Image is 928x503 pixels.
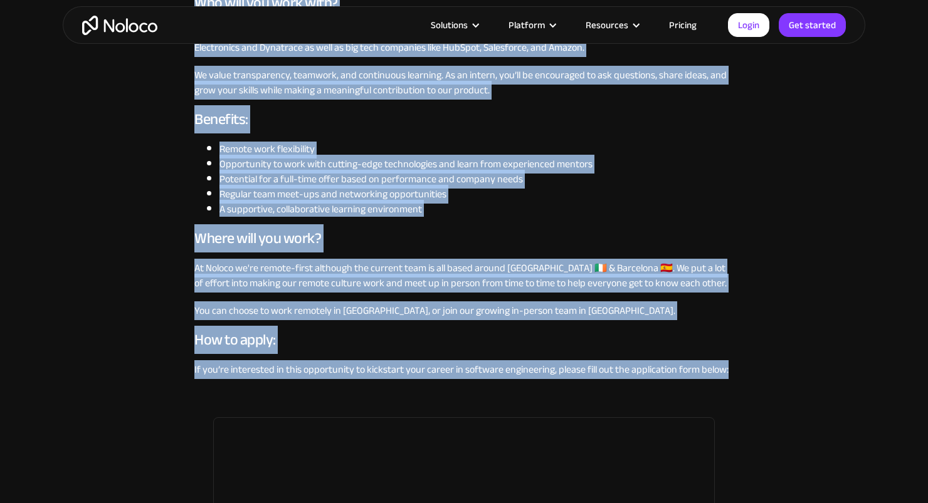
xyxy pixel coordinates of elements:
div: Solutions [431,17,468,33]
div: Solutions [415,17,493,33]
div: Platform [493,17,570,33]
p: ‍ [194,390,734,405]
div: Platform [509,17,545,33]
a: Pricing [653,17,712,33]
h3: Where will you work? [194,229,734,248]
h3: Benefits: [194,110,734,129]
li: Opportunity to work with cutting-edge technologies and learn from experienced mentors [219,157,734,172]
p: At Noloco we're remote-first although the current team is all based around [GEOGRAPHIC_DATA] 🇮🇪 &... [194,261,734,291]
a: Login [728,13,769,37]
li: Remote work flexibility [219,142,734,157]
p: We value transparency, teamwork, and continuous learning. As an intern, you’ll be encouraged to a... [194,68,734,98]
p: You can choose to work remotely in [GEOGRAPHIC_DATA], or join our growing in-person team in [GEOG... [194,303,734,318]
a: Get started [779,13,846,37]
div: Resources [586,17,628,33]
p: If you’re interested in this opportunity to kickstart your career in software engineering, please... [194,362,734,377]
h3: How to apply: [194,331,734,350]
li: A supportive, collaborative learning environment [219,202,734,217]
li: Regular team meet-ups and networking opportunities [219,187,734,202]
li: Potential for a full-time offer based on performance and company needs [219,172,734,187]
div: Resources [570,17,653,33]
a: home [82,16,157,35]
p: You’ll be working alongside a passionate, experienced team. Our team has worked at rocketship sta... [194,25,734,55]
